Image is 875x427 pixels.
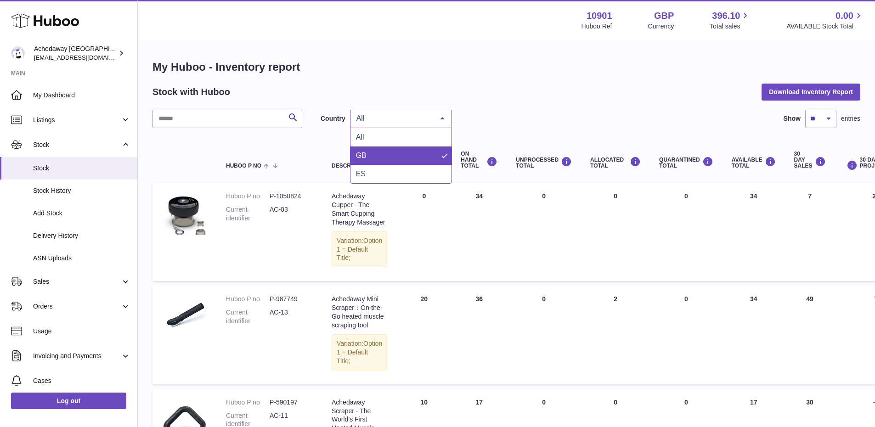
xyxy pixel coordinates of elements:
[452,286,507,384] td: 36
[794,151,826,169] div: 30 DAY SALES
[162,295,208,341] img: product image
[712,10,740,22] span: 396.10
[356,152,367,159] span: GB
[33,91,130,100] span: My Dashboard
[226,192,270,201] dt: Huboo P no
[841,114,860,123] span: entries
[33,116,121,124] span: Listings
[835,10,853,22] span: 0.00
[162,192,208,238] img: product image
[732,157,776,169] div: AVAILABLE Total
[516,157,572,169] div: UNPROCESSED Total
[332,192,387,227] div: Achedaway Cupper - The Smart Cupping Therapy Massager
[654,10,674,22] strong: GBP
[270,398,313,407] dd: P-590197
[270,192,313,201] dd: P-1050824
[226,205,270,223] dt: Current identifier
[270,205,313,223] dd: AC-03
[461,151,497,169] div: ON HAND Total
[784,114,801,123] label: Show
[785,183,835,281] td: 7
[33,254,130,263] span: ASN Uploads
[648,22,674,31] div: Currency
[507,183,581,281] td: 0
[581,286,650,384] td: 2
[786,22,864,31] span: AVAILABLE Stock Total
[33,376,130,385] span: Cases
[332,163,369,169] span: Description
[152,60,860,74] h1: My Huboo - Inventory report
[684,192,688,200] span: 0
[332,231,387,268] div: Variation:
[33,277,121,286] span: Sales
[33,186,130,195] span: Stock History
[354,114,433,123] span: All
[723,183,785,281] td: 34
[587,10,612,22] strong: 10901
[396,183,452,281] td: 0
[270,308,313,326] dd: AC-13
[684,295,688,303] span: 0
[785,286,835,384] td: 49
[396,286,452,384] td: 20
[226,308,270,326] dt: Current identifier
[226,295,270,303] dt: Huboo P no
[581,183,650,281] td: 0
[332,295,387,330] div: Achedaway Mini Scraper：On-the-Go heated muscle scraping tool
[452,183,507,281] td: 34
[762,84,860,100] button: Download Inventory Report
[152,86,230,98] h2: Stock with Huboo
[226,163,261,169] span: Huboo P no
[33,164,130,173] span: Stock
[226,398,270,407] dt: Huboo P no
[332,334,387,371] div: Variation:
[34,54,135,61] span: [EMAIL_ADDRESS][DOMAIN_NAME]
[507,286,581,384] td: 0
[33,302,121,311] span: Orders
[684,399,688,406] span: 0
[321,114,345,123] label: Country
[33,209,130,218] span: Add Stock
[33,231,130,240] span: Delivery History
[590,157,641,169] div: ALLOCATED Total
[710,10,751,31] a: 396.10 Total sales
[659,157,713,169] div: QUARANTINED Total
[33,140,121,149] span: Stock
[33,327,130,336] span: Usage
[270,295,313,303] dd: P-987749
[356,133,364,141] span: All
[11,46,25,60] img: admin@newpb.co.uk
[337,237,382,262] span: Option 1 = Default Title;
[33,352,121,360] span: Invoicing and Payments
[581,22,612,31] div: Huboo Ref
[723,286,785,384] td: 34
[11,393,126,409] a: Log out
[34,45,117,62] div: Achedaway [GEOGRAPHIC_DATA]
[337,340,382,365] span: Option 1 = Default Title;
[710,22,751,31] span: Total sales
[356,170,366,178] span: ES
[786,10,864,31] a: 0.00 AVAILABLE Stock Total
